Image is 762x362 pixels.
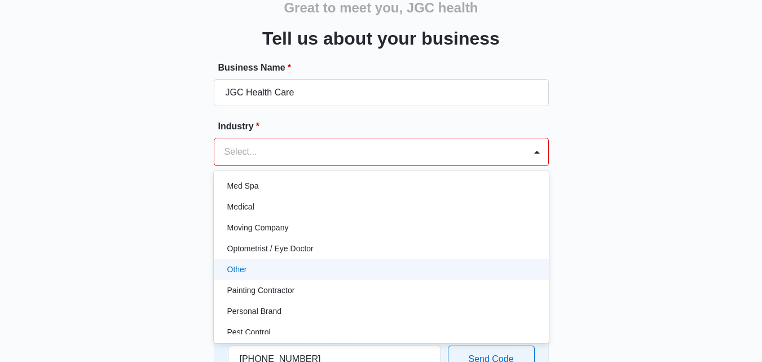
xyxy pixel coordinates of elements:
[227,306,282,317] p: Personal Brand
[227,222,289,234] p: Moving Company
[218,61,553,75] label: Business Name
[227,243,314,255] p: Optometrist / Eye Doctor
[227,326,271,338] p: Pest Control
[262,25,500,52] h3: Tell us about your business
[227,264,247,276] p: Other
[214,79,549,106] input: e.g. Jane's Plumbing
[218,120,553,133] label: Industry
[227,180,259,192] p: Med Spa
[227,285,295,296] p: Painting Contractor
[227,201,254,213] p: Medical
